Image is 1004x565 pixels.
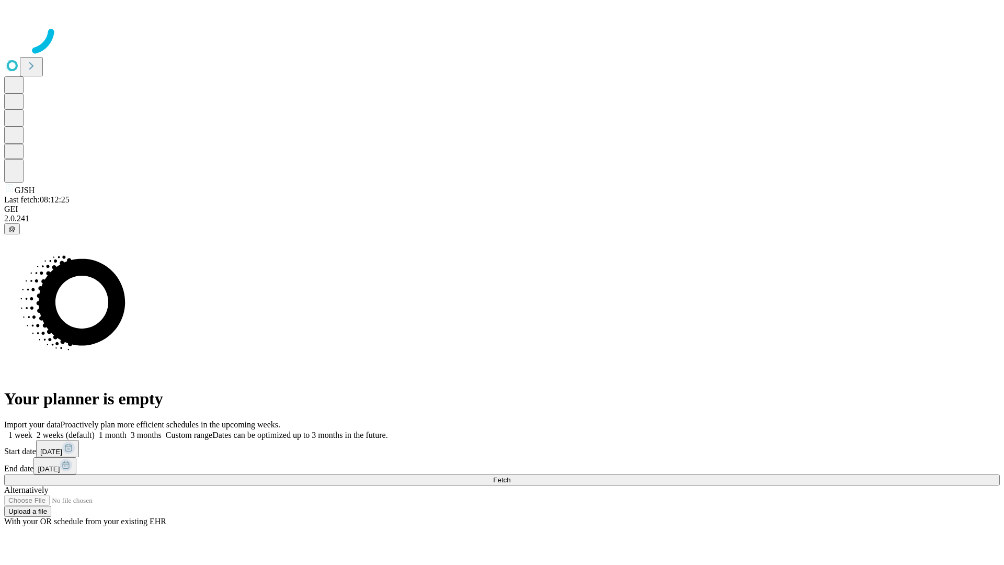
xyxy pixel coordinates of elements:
[40,448,62,456] span: [DATE]
[36,440,79,457] button: [DATE]
[37,431,95,439] span: 2 weeks (default)
[33,457,76,474] button: [DATE]
[4,474,1000,485] button: Fetch
[8,225,16,233] span: @
[8,431,32,439] span: 1 week
[4,440,1000,457] div: Start date
[493,476,510,484] span: Fetch
[4,457,1000,474] div: End date
[4,506,51,517] button: Upload a file
[4,205,1000,214] div: GEI
[4,223,20,234] button: @
[212,431,387,439] span: Dates can be optimized up to 3 months in the future.
[4,485,48,494] span: Alternatively
[61,420,280,429] span: Proactively plan more efficient schedules in the upcoming weeks.
[4,214,1000,223] div: 2.0.241
[4,389,1000,409] h1: Your planner is empty
[4,195,70,204] span: Last fetch: 08:12:25
[4,517,166,526] span: With your OR schedule from your existing EHR
[99,431,127,439] span: 1 month
[166,431,212,439] span: Custom range
[4,420,61,429] span: Import your data
[131,431,162,439] span: 3 months
[38,465,60,473] span: [DATE]
[15,186,35,195] span: GJSH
